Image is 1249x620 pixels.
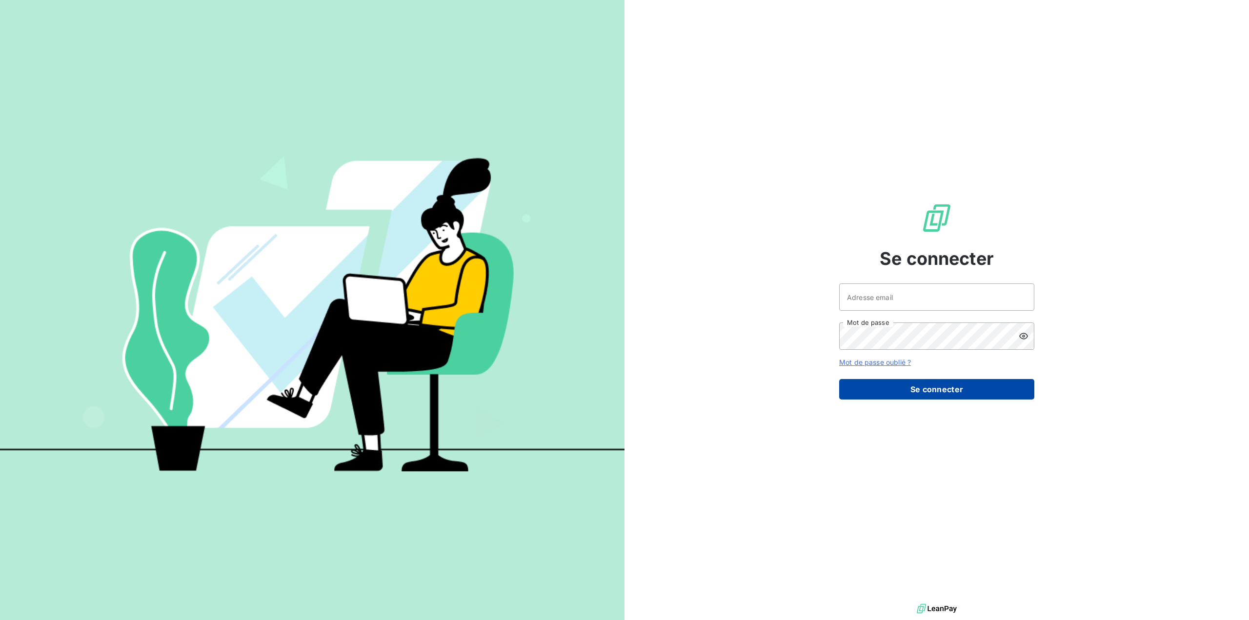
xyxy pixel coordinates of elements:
[839,379,1034,400] button: Se connecter
[880,245,994,272] span: Se connecter
[839,283,1034,311] input: placeholder
[917,601,957,616] img: logo
[921,202,952,234] img: Logo LeanPay
[839,358,911,366] a: Mot de passe oublié ?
